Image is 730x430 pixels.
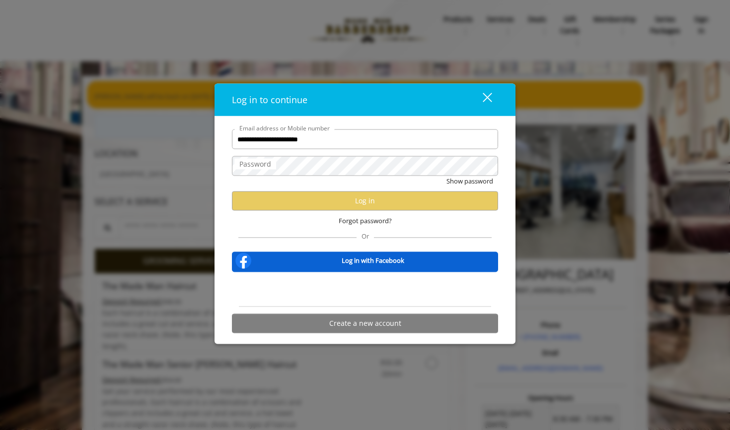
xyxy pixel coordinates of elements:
[234,123,335,133] label: Email address or Mobile number
[339,215,392,226] span: Forgot password?
[232,94,307,106] span: Log in to continue
[232,313,498,333] button: Create a new account
[446,176,493,186] button: Show password
[314,278,416,300] iframe: Sign in with Google Button
[233,250,253,270] img: facebook-logo
[357,231,374,240] span: Or
[232,191,498,210] button: Log in
[342,255,404,266] b: Log in with Facebook
[471,92,491,107] div: close dialog
[232,129,498,149] input: Email address or Mobile number
[464,89,498,110] button: close dialog
[234,159,276,170] label: Password
[319,278,411,300] div: Sign in with Google. Opens in new tab
[232,156,498,176] input: Password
